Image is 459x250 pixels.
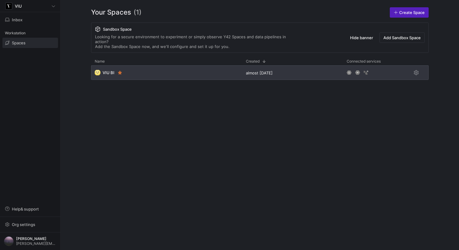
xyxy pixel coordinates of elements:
[346,33,377,43] button: Hide banner
[399,10,425,15] span: Create Space
[4,236,14,246] img: https://storage.googleapis.com/y42-prod-data-exchange/images/VtGnwq41pAtzV0SzErAhijSx9Rgo16q39DKO...
[347,59,381,63] span: Connected services
[350,35,373,40] span: Hide banner
[91,65,429,82] div: Press SPACE to select this row.
[383,35,421,40] span: Add Sandbox Space
[379,33,425,43] button: Add Sandbox Space
[95,59,105,63] span: Name
[134,7,141,18] span: (1)
[16,241,56,246] span: [PERSON_NAME][EMAIL_ADDRESS][DOMAIN_NAME]
[15,4,22,9] span: VIU
[2,38,58,48] a: Spaces
[390,7,429,18] a: Create Space
[2,219,58,230] button: Org settings
[12,207,39,211] span: Help & support
[95,70,100,75] span: 🌝
[12,40,25,45] span: Spaces
[246,59,260,63] span: Created
[91,7,131,18] span: Your Spaces
[2,204,58,214] button: Help& support
[16,237,56,241] span: [PERSON_NAME]
[246,70,273,75] span: almost [DATE]
[103,27,132,32] span: Sandbox Space
[6,3,12,9] img: https://storage.googleapis.com/y42-prod-data-exchange/images/zgRs6g8Sem6LtQCmmHzYBaaZ8bA8vNBoBzxR...
[12,222,35,227] span: Org settings
[103,70,114,75] span: VIU BI
[12,17,22,22] span: Inbox
[95,34,298,49] div: Looking for a secure environment to experiment or simply observe Y42 Spaces and data pipelines in...
[2,15,58,25] button: Inbox
[2,223,58,228] a: Org settings
[2,235,58,248] button: https://storage.googleapis.com/y42-prod-data-exchange/images/VtGnwq41pAtzV0SzErAhijSx9Rgo16q39DKO...
[2,29,58,38] div: Workstation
